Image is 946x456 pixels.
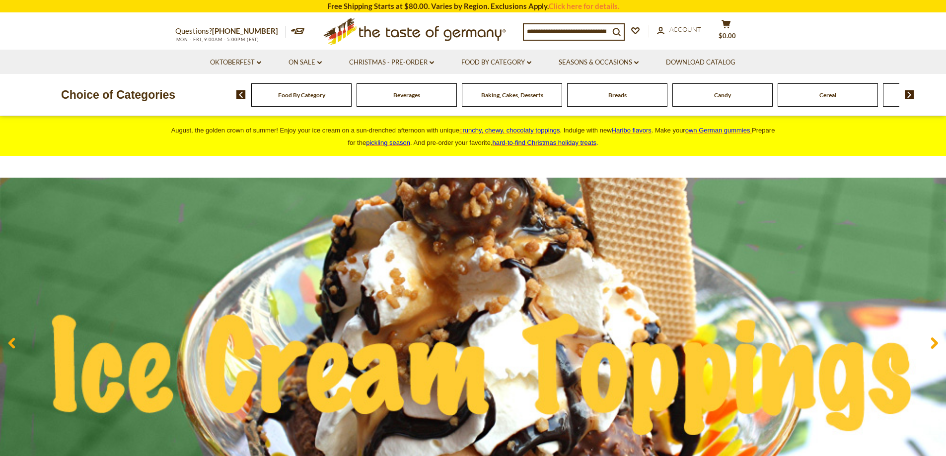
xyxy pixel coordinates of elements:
[481,91,543,99] a: Baking, Cakes, Desserts
[549,1,619,10] a: Click here for details.
[905,90,914,99] img: next arrow
[493,139,597,146] a: hard-to-find Christmas holiday treats
[349,57,434,68] a: Christmas - PRE-ORDER
[393,91,420,99] a: Beverages
[666,57,735,68] a: Download Catalog
[819,91,836,99] a: Cereal
[212,26,278,35] a: [PHONE_NUMBER]
[493,139,598,146] span: .
[612,127,652,134] a: Haribo flavors
[714,91,731,99] a: Candy
[278,91,325,99] a: Food By Category
[366,139,410,146] a: pickling season
[669,25,701,33] span: Account
[236,90,246,99] img: previous arrow
[608,91,627,99] a: Breads
[559,57,639,68] a: Seasons & Occasions
[685,127,750,134] span: own German gummies
[171,127,775,146] span: August, the golden crown of summer! Enjoy your ice cream on a sun-drenched afternoon with unique ...
[175,25,286,38] p: Questions?
[459,127,560,134] a: crunchy, chewy, chocolaty toppings
[712,19,741,44] button: $0.00
[657,24,701,35] a: Account
[175,37,260,42] span: MON - FRI, 9:00AM - 5:00PM (EST)
[461,57,531,68] a: Food By Category
[210,57,261,68] a: Oktoberfest
[289,57,322,68] a: On Sale
[719,32,736,40] span: $0.00
[685,127,752,134] a: own German gummies.
[462,127,560,134] span: runchy, chewy, chocolaty toppings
